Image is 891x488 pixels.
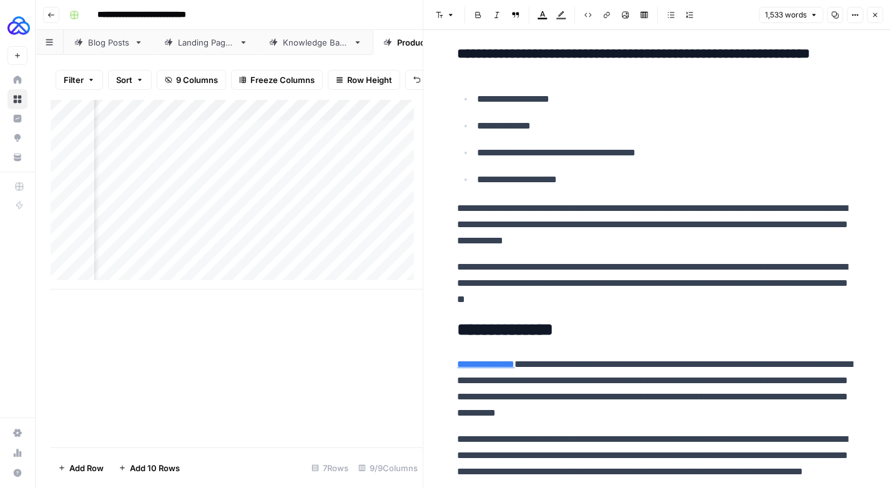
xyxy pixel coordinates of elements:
div: Product Testers [397,36,460,49]
a: Landing Pages [154,30,258,55]
a: Insights [7,109,27,129]
a: Home [7,70,27,90]
button: Freeze Columns [231,70,323,90]
a: Blog Posts [64,30,154,55]
button: Add 10 Rows [111,458,187,478]
button: 1,533 words [759,7,824,23]
span: Filter [64,74,84,86]
a: Knowledge Base [258,30,373,55]
div: Blog Posts [88,36,129,49]
a: Opportunities [7,128,27,148]
div: 9/9 Columns [353,458,423,478]
img: AUQ Logo [7,14,30,37]
div: 7 Rows [307,458,353,478]
a: Settings [7,423,27,443]
button: Row Height [328,70,400,90]
a: Product Testers [373,30,485,55]
button: Help + Support [7,463,27,483]
button: Workspace: AUQ [7,10,27,41]
button: 9 Columns [157,70,226,90]
a: Your Data [7,147,27,167]
button: Filter [56,70,103,90]
span: 9 Columns [176,74,218,86]
span: Add Row [69,462,104,474]
button: Sort [108,70,152,90]
button: Add Row [51,458,111,478]
div: Landing Pages [178,36,234,49]
span: Row Height [347,74,392,86]
a: Usage [7,443,27,463]
div: Knowledge Base [283,36,348,49]
span: Sort [116,74,132,86]
span: 1,533 words [765,9,807,21]
span: Add 10 Rows [130,462,180,474]
span: Freeze Columns [250,74,315,86]
a: Browse [7,89,27,109]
